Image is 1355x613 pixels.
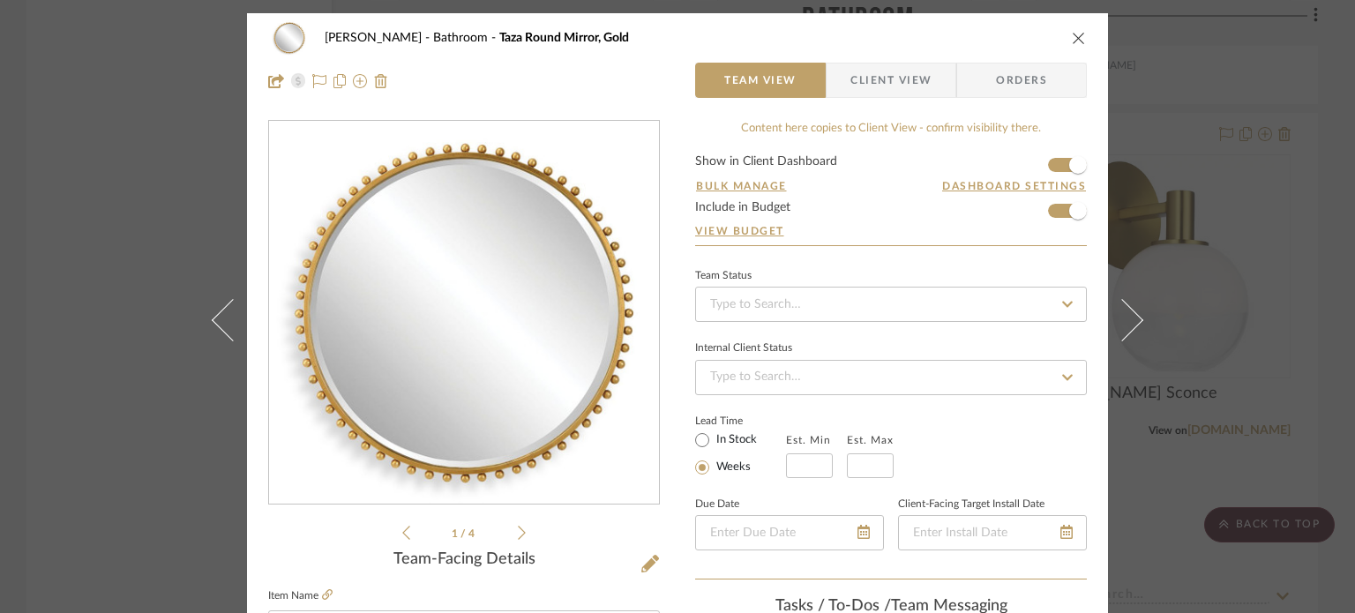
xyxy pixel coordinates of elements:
label: Client-Facing Target Install Date [898,500,1044,509]
button: Dashboard Settings [941,178,1087,194]
label: In Stock [713,432,757,448]
div: 0 [269,122,659,505]
div: Team-Facing Details [268,550,660,570]
label: Est. Max [847,434,894,446]
img: 94d1f785-83d2-4f92-98e6-b7d3cf5dc952_436x436.jpg [273,122,655,505]
button: Bulk Manage [695,178,788,194]
div: Team Status [695,272,752,280]
span: Client View [850,63,932,98]
div: Internal Client Status [695,344,792,353]
label: Weeks [713,460,751,475]
span: 1 [452,528,460,539]
div: Content here copies to Client View - confirm visibility there. [695,120,1087,138]
span: 4 [468,528,477,539]
label: Lead Time [695,413,786,429]
span: [PERSON_NAME] [325,32,433,44]
span: / [460,528,468,539]
button: close [1071,30,1087,46]
input: Enter Due Date [695,515,884,550]
img: 94d1f785-83d2-4f92-98e6-b7d3cf5dc952_48x40.jpg [268,20,311,56]
a: View Budget [695,224,1087,238]
span: Bathroom [433,32,499,44]
span: Team View [724,63,797,98]
img: Remove from project [374,74,388,88]
label: Est. Min [786,434,831,446]
label: Item Name [268,588,333,603]
input: Type to Search… [695,360,1087,395]
mat-radio-group: Select item type [695,429,786,478]
input: Type to Search… [695,287,1087,322]
span: Taza Round Mirror, Gold [499,32,629,44]
input: Enter Install Date [898,515,1087,550]
label: Due Date [695,500,739,509]
span: Orders [977,63,1067,98]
